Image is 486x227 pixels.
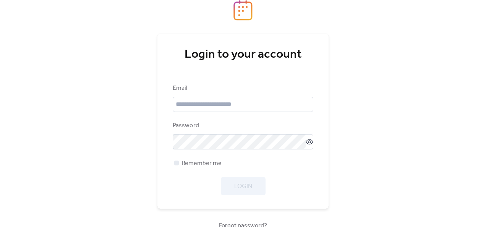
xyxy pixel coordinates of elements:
[173,121,312,130] div: Password
[173,84,312,93] div: Email
[173,47,313,62] div: Login to your account
[182,159,222,168] span: Remember me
